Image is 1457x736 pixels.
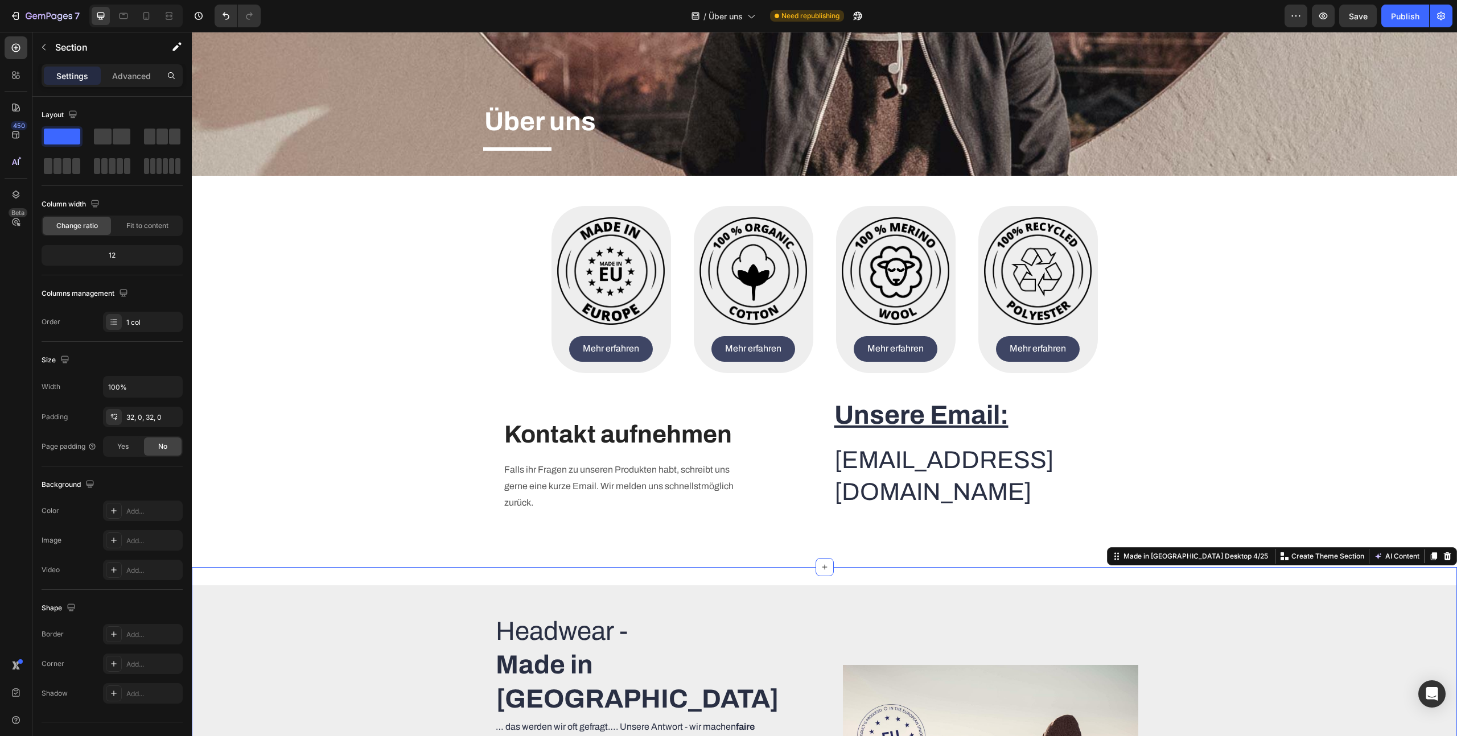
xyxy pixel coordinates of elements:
div: Corner [42,659,64,669]
p: Falls ihr Fragen zu unseren Produkten habt, schreibt uns gerne eine kurze Email. Wir melden uns s... [312,430,555,479]
p: Kontakt aufnehmen [312,387,555,419]
a: Mehr erfahren [804,304,888,330]
div: 32, 0, 32, 0 [126,412,180,423]
div: Order [42,317,60,327]
button: Publish [1381,5,1429,27]
a: Mehr erfahren [520,304,603,330]
div: Rich Text Editor. Editing area: main [311,429,556,480]
div: Rich Text Editor. Editing area: main [311,363,556,382]
span: / [703,10,706,22]
div: Video [42,565,60,575]
div: Add... [126,565,180,576]
div: Add... [126,536,180,546]
h2: Rich Text Editor. Editing area: main [311,386,556,420]
p: Section [55,40,149,54]
div: Background [42,477,97,493]
img: gempages_524783112069055520-f8f4e1c4-da0c-4e91-a868-e7e22e9ed847.png [508,185,615,293]
span: Save [1349,11,1368,21]
div: Undo/Redo [215,5,261,27]
p: ⁠⁠⁠⁠⁠⁠⁠ [643,367,953,401]
div: Width [42,382,60,392]
span: Change ratio [56,221,98,231]
div: Column width [42,197,102,212]
div: 1 col [126,317,180,328]
div: Publish [1391,10,1419,22]
div: 12 [44,247,180,263]
div: Image [42,535,61,545]
span: Über uns [709,10,743,22]
span: Need republishing [781,11,839,21]
div: Add... [126,689,180,699]
p: 7 [75,9,80,23]
button: 7 [5,5,85,27]
div: Made in [GEOGRAPHIC_DATA] Desktop 4/25 [929,519,1079,530]
div: Border [42,629,64,639]
a: Mehr erfahren [377,304,461,330]
img: gempages_524783112069055520-0eb3517d-b7a9-4673-8474-d224da1c56b7.png [365,185,473,293]
div: Size [42,353,72,368]
div: Open Intercom Messenger [1418,680,1446,708]
span: No [158,441,167,452]
p: Create Theme Section [1100,519,1172,530]
span: Yes [117,441,129,452]
p: Advanced [112,70,151,82]
p: Settings [56,70,88,82]
button: Save [1339,5,1377,27]
iframe: Design area [192,32,1457,736]
img: gempages_524783112069055520-0e4df89b-2184-43bb-b143-5ed00810caf6.png [650,185,758,293]
strong: Made in [GEOGRAPHIC_DATA] [304,619,587,681]
h2: Rich Text Editor. Editing area: main [641,411,954,477]
button: AI Content [1180,518,1230,531]
u: Unsere Email: [643,369,817,398]
div: Add... [126,659,180,669]
div: Shape [42,601,78,616]
div: 450 [11,121,27,130]
h2: Rich Text Editor. Editing area: main [641,366,954,402]
div: Add... [126,506,180,516]
p: Mehr erfahren [391,309,447,325]
div: Padding [42,412,68,422]
p: Mehr erfahren [676,309,732,325]
h2: Headwear - [303,582,631,686]
p: Mehr erfahren [818,309,874,325]
img: gempages_524783112069055520-d481ebec-5540-46d8-a3af-d90db0965d5e.png [792,185,900,293]
div: Color [42,506,59,516]
p: [EMAIL_ADDRESS][DOMAIN_NAME] [643,412,953,476]
div: Layout [42,107,80,123]
strong: Über uns [293,76,404,104]
input: Auto [104,377,182,397]
div: Columns management [42,286,130,301]
div: Add... [126,630,180,640]
div: Beta [9,208,27,217]
span: Fit to content [126,221,168,231]
div: Page padding [42,441,97,452]
a: Mehr erfahren [662,304,746,330]
div: Shadow [42,688,68,698]
p: Mehr erfahren [533,309,590,325]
